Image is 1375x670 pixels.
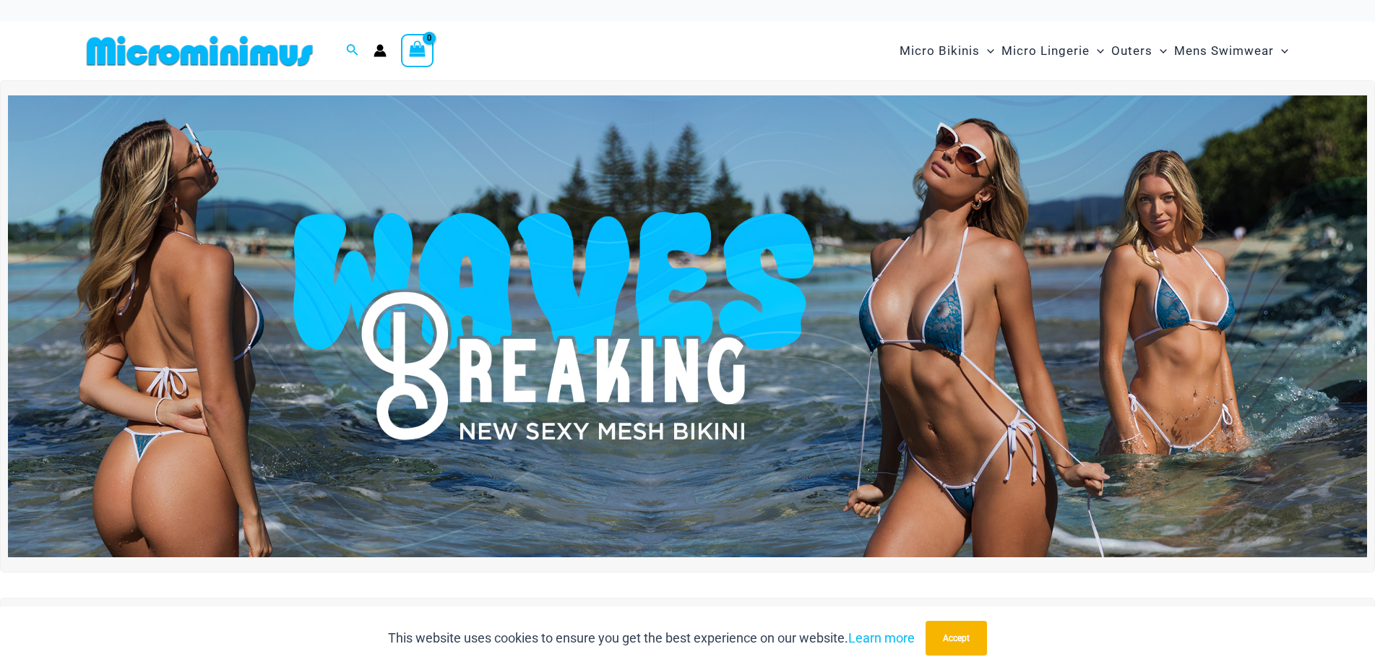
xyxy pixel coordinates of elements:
p: This website uses cookies to ensure you get the best experience on our website. [388,627,915,649]
span: Menu Toggle [980,33,994,69]
a: Account icon link [374,44,387,57]
img: Waves Breaking Ocean Bikini Pack [8,95,1367,557]
nav: Site Navigation [894,27,1295,75]
span: Menu Toggle [1152,33,1167,69]
button: Accept [926,621,987,656]
span: Outers [1111,33,1152,69]
a: View Shopping Cart, empty [401,34,434,67]
a: Micro LingerieMenu ToggleMenu Toggle [998,29,1108,73]
span: Menu Toggle [1274,33,1288,69]
a: Mens SwimwearMenu ToggleMenu Toggle [1171,29,1292,73]
span: Mens Swimwear [1174,33,1274,69]
a: Search icon link [346,42,359,60]
img: MM SHOP LOGO FLAT [81,35,319,67]
span: Micro Lingerie [1001,33,1090,69]
span: Menu Toggle [1090,33,1104,69]
a: Learn more [848,630,915,645]
a: Micro BikinisMenu ToggleMenu Toggle [896,29,998,73]
span: Micro Bikinis [900,33,980,69]
a: OutersMenu ToggleMenu Toggle [1108,29,1171,73]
